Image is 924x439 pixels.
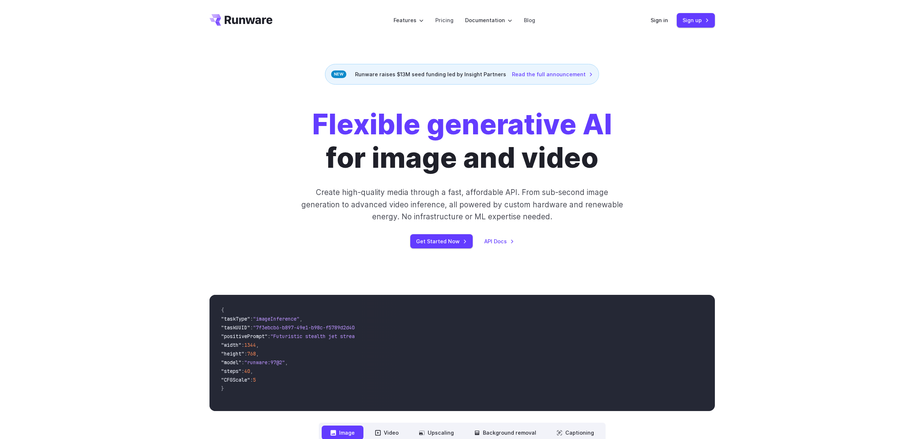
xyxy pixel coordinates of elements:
span: "positivePrompt" [221,333,268,340]
a: API Docs [484,237,514,245]
span: : [241,342,244,348]
span: , [256,350,259,357]
span: 1344 [244,342,256,348]
span: : [241,368,244,374]
a: Read the full announcement [512,70,593,78]
span: , [256,342,259,348]
span: 768 [247,350,256,357]
span: , [250,368,253,374]
a: Sign in [651,16,668,24]
p: Create high-quality media through a fast, affordable API. From sub-second image generation to adv... [300,186,624,223]
span: "runware:97@2" [244,359,285,366]
span: "steps" [221,368,241,374]
span: "7f3ebcb6-b897-49e1-b98c-f5789d2d40d7" [253,324,363,331]
strong: Flexible generative AI [312,107,612,141]
label: Documentation [465,16,512,24]
span: : [268,333,270,340]
span: , [300,316,302,322]
span: { [221,307,224,313]
span: "taskType" [221,316,250,322]
span: "taskUUID" [221,324,250,331]
span: : [250,377,253,383]
span: "model" [221,359,241,366]
span: "height" [221,350,244,357]
span: } [221,385,224,392]
span: : [244,350,247,357]
h1: for image and video [312,108,612,175]
a: Get Started Now [410,234,473,248]
span: 5 [253,377,256,383]
a: Go to / [209,14,273,26]
a: Sign up [677,13,715,27]
span: "width" [221,342,241,348]
label: Features [394,16,424,24]
span: "CFGScale" [221,377,250,383]
span: 40 [244,368,250,374]
span: : [250,324,253,331]
a: Pricing [435,16,453,24]
a: Blog [524,16,535,24]
span: : [241,359,244,366]
div: Runware raises $13M seed funding led by Insight Partners [325,64,599,85]
span: "imageInference" [253,316,300,322]
span: : [250,316,253,322]
span: "Futuristic stealth jet streaking through a neon-lit cityscape with glowing purple exhaust" [270,333,535,340]
span: , [285,359,288,366]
